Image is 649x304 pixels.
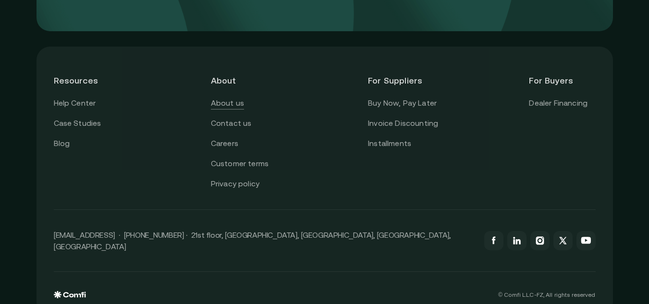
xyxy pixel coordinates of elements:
a: Case Studies [54,117,101,130]
a: Dealer Financing [529,97,588,109]
a: Privacy policy [211,178,259,190]
a: Help Center [54,97,96,109]
a: About us [211,97,244,109]
header: Resources [54,64,120,97]
p: © Comfi L.L.C-FZ, All rights reserved [498,292,595,298]
a: Installments [368,137,411,150]
header: For Buyers [529,64,595,97]
a: Buy Now, Pay Later [368,97,437,109]
a: Contact us [211,117,252,130]
header: About [211,64,277,97]
a: Customer terms [211,158,269,170]
a: Invoice Discounting [368,117,438,130]
p: [EMAIL_ADDRESS] · [PHONE_NUMBER] · 21st floor, [GEOGRAPHIC_DATA], [GEOGRAPHIC_DATA], [GEOGRAPHIC_... [54,229,475,252]
a: Careers [211,137,238,150]
a: Blog [54,137,70,150]
header: For Suppliers [368,64,438,97]
img: comfi logo [54,291,86,299]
